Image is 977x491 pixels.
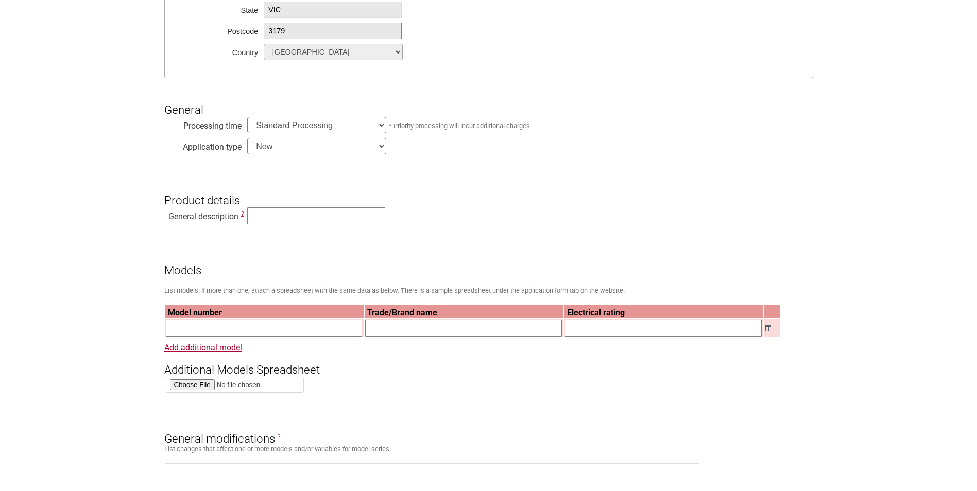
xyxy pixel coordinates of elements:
div: General description [164,209,242,219]
small: List changes that affect one or more models and/or variables for model series. [164,445,391,453]
h3: General [164,86,813,117]
img: Remove [765,325,771,331]
h3: Models [164,246,813,277]
small: * Priority processing will incur additional charges [389,122,530,130]
div: Postcode [181,24,258,34]
div: Processing time [164,118,242,129]
th: Model number [165,305,364,318]
span: General Modifications are changes that affect one or more models. E.g. Alternative brand names or... [278,433,280,441]
h3: Additional Models Spreadsheet [164,346,813,377]
small: List models. If more than one, attach a spreadsheet with the same data as below. There is a sampl... [164,287,625,294]
a: Add additional model [164,343,242,353]
div: Country [181,45,258,56]
th: Electrical rating [564,305,763,318]
h3: Product details [164,176,813,207]
th: Trade/Brand name [365,305,563,318]
div: Application type [164,139,242,150]
div: State [181,3,258,13]
span: This is a description of the “type” of electrical equipment being more specific than the Regulato... [241,210,244,217]
h3: General modifications [164,414,813,445]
